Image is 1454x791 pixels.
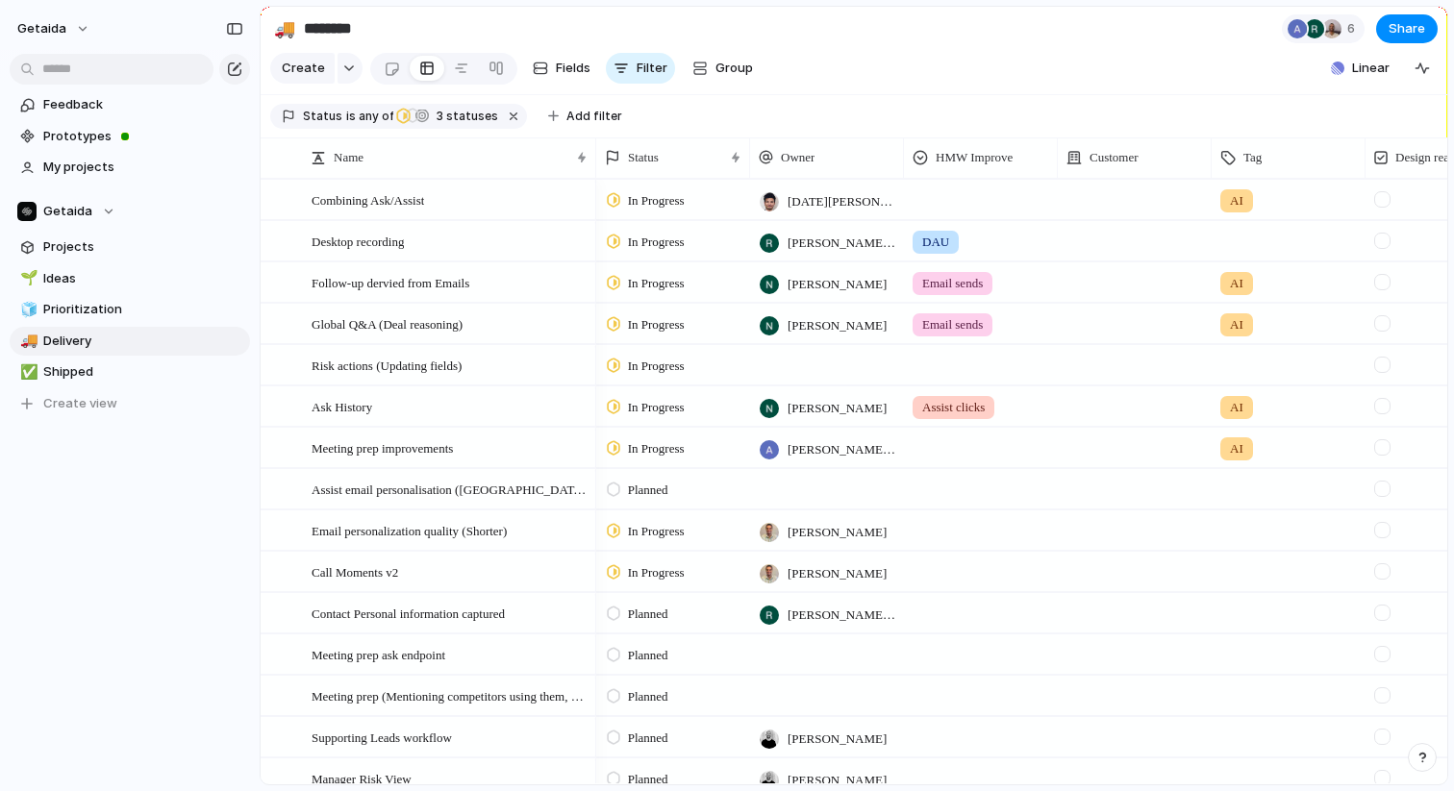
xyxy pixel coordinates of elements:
span: AI [1230,398,1243,417]
a: Prototypes [10,122,250,151]
span: Risk actions (Updating fields) [312,354,462,376]
span: Planned [628,646,668,665]
span: Assist clicks [922,398,985,417]
span: Combining Ask/Assist [312,188,424,210]
button: Create [270,53,335,84]
span: Follow-up dervied from Emails [312,271,469,293]
button: Create view [10,389,250,418]
span: statuses [431,108,498,125]
span: Contact Personal information captured [312,602,505,624]
span: [PERSON_NAME] [788,771,887,790]
span: Planned [628,687,668,706]
span: [PERSON_NAME] [788,564,887,583]
span: My projects [43,158,243,177]
span: [DATE][PERSON_NAME] [788,192,895,211]
button: ✅ [17,362,37,382]
span: In Progress [628,315,685,334]
span: Meeting prep improvements [312,436,453,458]
span: In Progress [628,563,685,582]
button: Fields [525,53,598,84]
span: Supporting Leads workflow [312,726,452,748]
span: Owner [781,148,815,167]
span: Planned [628,481,668,500]
span: getaida [17,19,66,38]
span: Prototypes [43,127,243,146]
span: Meeting prep ask endpoint [312,643,445,665]
span: Filter [637,59,667,78]
span: Tag [1243,148,1262,167]
button: 🌱 [17,269,37,288]
span: Delivery [43,332,243,351]
span: Email sends [922,315,983,334]
span: Global Q&A (Deal reasoning) [312,312,463,334]
span: In Progress [628,398,685,417]
span: In Progress [628,357,685,376]
span: [PERSON_NAME] Sarma [788,440,895,459]
a: My projects [10,153,250,182]
div: 🚚 [20,330,34,352]
span: Getaida [43,202,92,221]
span: Assist email personalisation ([GEOGRAPHIC_DATA]) [312,478,589,500]
a: ✅Shipped [10,358,250,386]
div: 🌱 [20,267,34,289]
span: Status [303,108,342,125]
span: In Progress [628,233,685,252]
span: Planned [628,729,668,748]
span: Prioritization [43,300,243,319]
span: DAU [922,233,949,252]
span: Fields [556,59,590,78]
button: Getaida [10,197,250,226]
button: 🚚 [269,13,300,44]
a: 🧊Prioritization [10,295,250,324]
span: Ask History [312,395,372,417]
button: Add filter [537,103,634,130]
span: Ideas [43,269,243,288]
span: [PERSON_NAME] [788,275,887,294]
span: AI [1230,439,1243,458]
button: getaida [9,13,100,44]
span: Meeting prep (Mentioning competitors using them, or other similar companies) [312,684,589,706]
span: Status [628,148,659,167]
span: Name [334,148,363,167]
a: Feedback [10,90,250,119]
span: Planned [628,605,668,624]
span: Create [282,59,325,78]
span: In Progress [628,191,685,210]
span: Projects [43,237,243,257]
div: 🧊 [20,299,34,321]
span: Shipped [43,362,243,382]
button: Share [1376,14,1438,43]
span: Email sends [922,274,983,293]
button: isany of [342,106,397,127]
div: ✅ [20,361,34,383]
span: Planned [628,770,668,789]
span: AI [1230,191,1243,210]
span: [PERSON_NAME] [788,523,887,542]
a: Projects [10,233,250,261]
span: 3 [431,109,446,123]
span: Create view [43,394,117,413]
span: AI [1230,315,1243,334]
button: Filter [606,53,675,84]
span: Email personalization quality (Shorter) [312,519,507,541]
span: In Progress [628,522,685,541]
button: 🚚 [17,332,37,351]
span: [PERSON_NAME] [788,316,887,335]
div: 🚚 [274,15,295,41]
span: [PERSON_NAME] [788,399,887,418]
span: Add filter [566,108,622,125]
span: 6 [1347,19,1361,38]
button: Group [683,53,763,84]
span: In Progress [628,274,685,293]
span: is [346,108,356,125]
div: 🚚Delivery [10,327,250,356]
span: Manager Risk View [312,767,412,789]
span: Share [1389,19,1425,38]
span: Customer [1090,148,1139,167]
a: 🌱Ideas [10,264,250,293]
span: Desktop recording [312,230,404,252]
span: AI [1230,274,1243,293]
